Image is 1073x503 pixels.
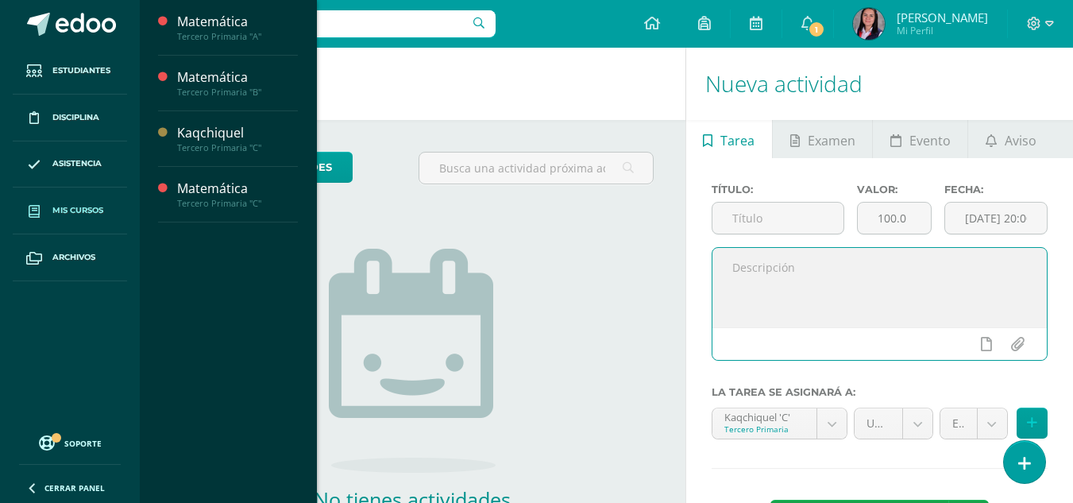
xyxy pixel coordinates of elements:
[855,408,932,439] a: Unidad 3
[159,48,666,120] h1: Actividades
[13,95,127,141] a: Disciplina
[940,408,1007,439] a: Evaluaciones (50.0%)
[909,122,951,160] span: Evento
[712,184,844,195] label: Título:
[52,251,95,264] span: Archivos
[712,386,1048,398] label: La tarea se asignará a:
[329,249,496,473] img: no_activities.png
[897,10,988,25] span: [PERSON_NAME]
[808,21,825,38] span: 1
[177,13,298,31] div: Matemática
[177,142,298,153] div: Tercero Primaria "C"
[13,188,127,234] a: Mis cursos
[177,31,298,42] div: Tercero Primaria "A"
[177,124,298,142] div: Kaqchiquel
[177,180,298,209] a: MatemáticaTercero Primaria "C"
[857,184,932,195] label: Valor:
[897,24,988,37] span: Mi Perfil
[52,204,103,217] span: Mis cursos
[177,180,298,198] div: Matemática
[720,122,755,160] span: Tarea
[13,141,127,188] a: Asistencia
[968,120,1053,158] a: Aviso
[712,203,843,234] input: Título
[177,124,298,153] a: KaqchiquelTercero Primaria "C"
[177,198,298,209] div: Tercero Primaria "C"
[177,68,298,87] div: Matemática
[419,153,652,184] input: Busca una actividad próxima aquí...
[177,87,298,98] div: Tercero Primaria "B"
[945,203,1047,234] input: Fecha de entrega
[724,408,805,424] div: Kaqchiquel 'C'
[712,408,847,439] a: Kaqchiquel 'C'Tercero Primaria
[952,408,965,439] span: Evaluaciones (50.0%)
[1005,122,1036,160] span: Aviso
[13,234,127,281] a: Archivos
[944,184,1048,195] label: Fecha:
[724,424,805,435] div: Tercero Primaria
[773,120,872,158] a: Examen
[64,438,102,449] span: Soporte
[52,157,102,170] span: Asistencia
[808,122,855,160] span: Examen
[858,203,931,234] input: Puntos máximos
[44,482,105,493] span: Cerrar panel
[13,48,127,95] a: Estudiantes
[705,48,1054,120] h1: Nueva actividad
[177,13,298,42] a: MatemáticaTercero Primaria "A"
[150,10,496,37] input: Busca un usuario...
[52,111,99,124] span: Disciplina
[686,120,772,158] a: Tarea
[52,64,110,77] span: Estudiantes
[177,68,298,98] a: MatemáticaTercero Primaria "B"
[853,8,885,40] img: 1c93c93239aea7b13ad1b62200493693.png
[873,120,967,158] a: Evento
[19,431,121,453] a: Soporte
[867,408,890,439] span: Unidad 3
